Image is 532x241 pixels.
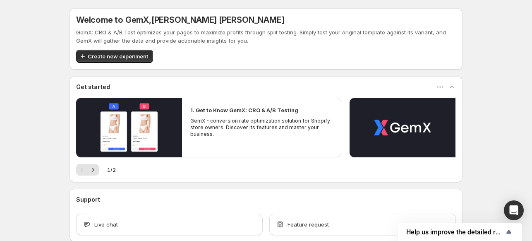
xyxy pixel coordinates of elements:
nav: Pagination [76,164,99,176]
button: Show survey - Help us improve the detailed report for A/B campaigns [406,227,514,237]
h3: Support [76,195,100,204]
h3: Get started [76,83,110,91]
button: Play video [350,98,455,157]
span: Help us improve the detailed report for A/B campaigns [406,228,504,236]
p: GemX: CRO & A/B Test optimizes your pages to maximize profits through split testing. Simply test ... [76,28,456,45]
span: , [PERSON_NAME] [PERSON_NAME] [149,15,284,25]
button: Create new experiment [76,50,153,63]
span: 1 / 2 [107,166,116,174]
button: Play video [76,98,182,157]
span: Create new experiment [88,52,148,60]
button: Next [87,164,99,176]
h2: 1. Get to Know GemX: CRO & A/B Testing [190,106,298,114]
span: Feature request [288,220,329,229]
div: Open Intercom Messenger [504,200,524,220]
h5: Welcome to GemX [76,15,284,25]
span: Live chat [94,220,118,229]
p: GemX - conversion rate optimization solution for Shopify store owners. Discover its features and ... [190,118,333,137]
